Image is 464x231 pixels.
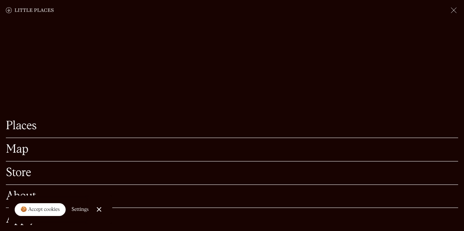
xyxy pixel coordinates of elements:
a: Settings [72,201,89,218]
div: 🍪 Accept cookies [21,206,60,213]
a: Close Cookie Popup [92,202,106,217]
a: Map [6,144,458,155]
a: 🍪 Accept cookies [15,203,66,216]
a: Places [6,120,458,132]
a: Store [6,167,458,179]
a: Apply [6,214,458,225]
div: Settings [72,207,89,212]
a: About [6,191,458,202]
